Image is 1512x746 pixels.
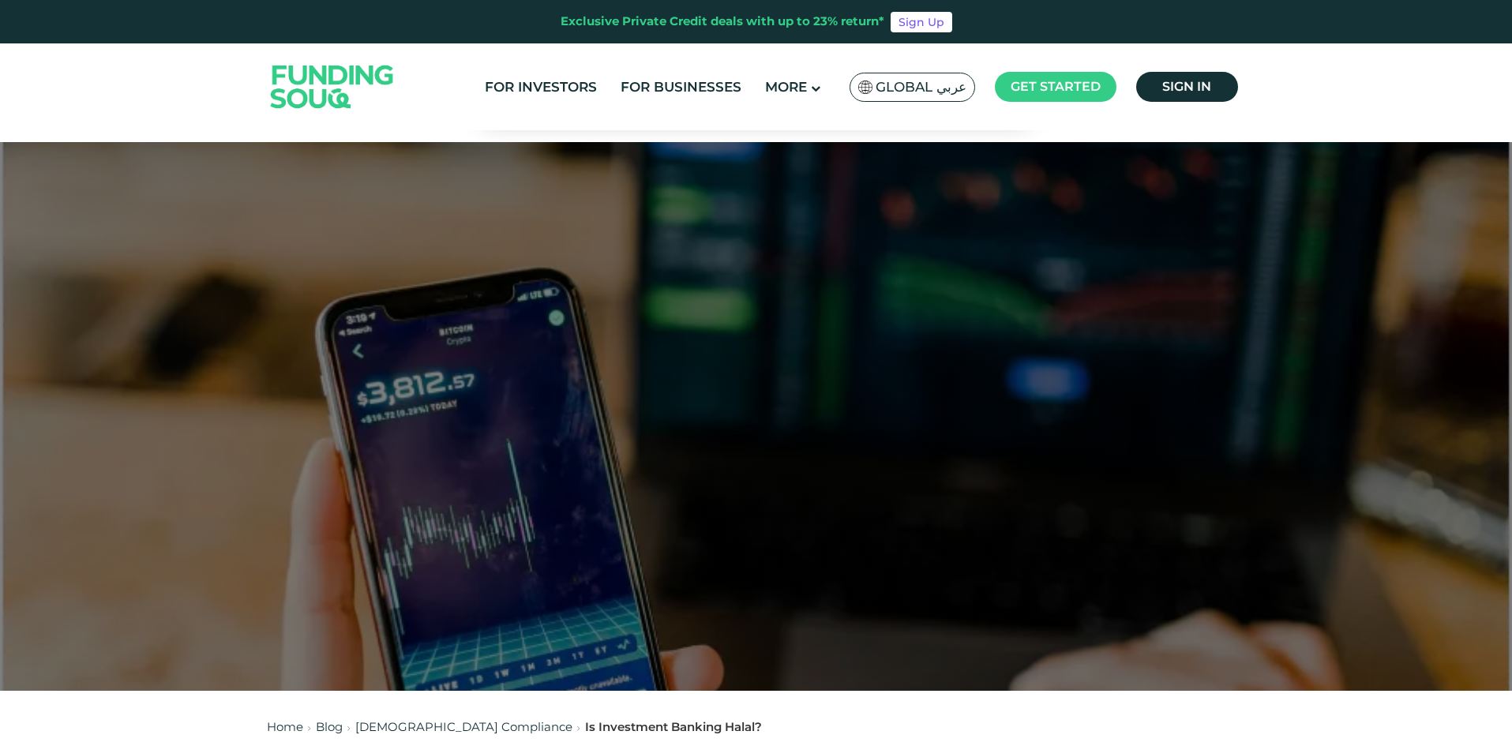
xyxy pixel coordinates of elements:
span: Global عربي [876,78,966,96]
a: Sign in [1136,72,1238,102]
img: Logo [255,47,410,126]
div: Is Investment Banking Halal? [585,718,762,737]
a: Home [267,719,303,734]
a: Sign Up [891,12,952,32]
a: [DEMOGRAPHIC_DATA] Compliance [355,719,572,734]
img: SA Flag [858,81,872,94]
a: Blog [316,719,343,734]
span: More [765,79,807,95]
span: Get started [1011,79,1101,94]
a: For Investors [481,74,601,100]
a: For Businesses [617,74,745,100]
div: Exclusive Private Credit deals with up to 23% return* [561,13,884,31]
span: Sign in [1162,79,1211,94]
